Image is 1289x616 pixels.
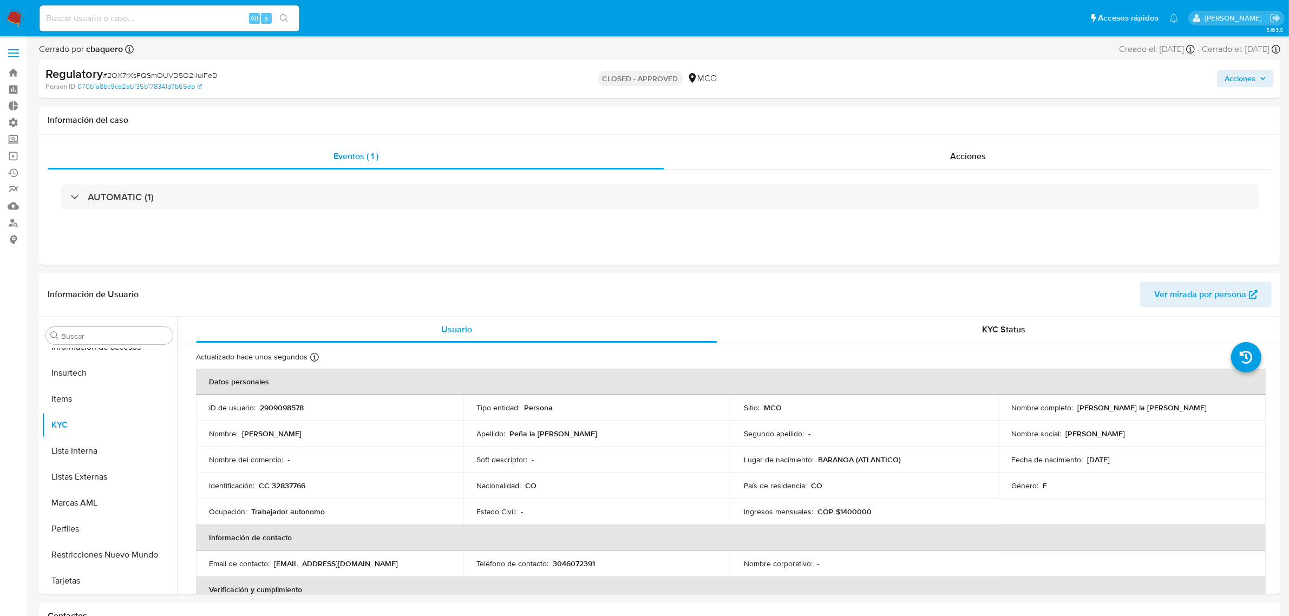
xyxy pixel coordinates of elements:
[265,13,268,23] span: s
[274,559,398,568] p: [EMAIL_ADDRESS][DOMAIN_NAME]
[818,455,901,464] p: BARANOA (ATLANTICO)
[441,323,472,336] span: Usuario
[42,542,177,568] button: Restricciones Nuevo Mundo
[476,507,516,516] p: Estado Civil :
[1065,429,1125,438] p: [PERSON_NAME]
[476,429,505,438] p: Apellido :
[1043,481,1047,490] p: F
[1077,403,1207,412] p: [PERSON_NAME] la [PERSON_NAME]
[1011,481,1038,490] p: Género :
[1169,14,1179,23] a: Notificaciones
[744,559,813,568] p: Nombre corporativo :
[1140,281,1272,307] button: Ver mirada por persona
[196,352,307,362] p: Actualizado hace unos segundos
[196,369,1266,395] th: Datos personales
[88,191,154,203] h3: AUTOMATIC (1)
[196,576,1266,602] th: Verificación y cumplimiento
[42,438,177,464] button: Lista Interna
[1119,43,1195,55] div: Creado el: [DATE]
[209,481,254,490] p: Identificación :
[1011,403,1073,412] p: Nombre completo :
[744,403,760,412] p: Sitio :
[687,73,717,84] div: MCO
[287,455,290,464] p: -
[196,525,1266,551] th: Información de contacto
[524,403,553,412] p: Persona
[1011,429,1061,438] p: Nombre social :
[983,323,1026,336] span: KYC Status
[42,412,177,438] button: KYC
[476,403,520,412] p: Tipo entidad :
[1098,12,1159,24] span: Accesos rápidos
[1217,70,1274,87] button: Acciones
[77,82,202,91] a: 070b1a8bc9ce2ab135b178341d7b65eb
[532,455,534,464] p: -
[808,429,810,438] p: -
[209,455,283,464] p: Nombre del comercio :
[209,507,247,516] p: Ocupación :
[40,11,299,25] input: Buscar usuario o caso...
[333,150,378,162] span: Eventos ( 1 )
[811,481,822,490] p: CO
[817,559,819,568] p: -
[61,185,1259,209] div: AUTOMATIC (1)
[1197,43,1200,55] span: -
[1087,455,1110,464] p: [DATE]
[260,403,304,412] p: 2909098578
[42,360,177,386] button: Insurtech
[598,71,683,86] p: CLOSED - APPROVED
[259,481,305,490] p: CC 32837766
[209,403,256,412] p: ID de usuario :
[521,507,523,516] p: -
[50,331,59,340] button: Buscar
[48,289,139,300] h1: Información de Usuario
[273,11,295,26] button: search-icon
[1225,70,1255,87] span: Acciones
[744,481,807,490] p: País de residencia :
[251,507,325,516] p: Trabajador autonomo
[42,568,177,594] button: Tarjetas
[209,559,270,568] p: Email de contacto :
[744,507,813,516] p: Ingresos mensuales :
[817,507,872,516] p: COP $1400000
[209,429,238,438] p: Nombre :
[1202,43,1280,55] div: Cerrado el: [DATE]
[84,43,123,55] b: cbaquero
[509,429,597,438] p: Peña la [PERSON_NAME]
[42,490,177,516] button: Marcas AML
[242,429,302,438] p: [PERSON_NAME]
[42,386,177,412] button: Items
[103,70,218,81] span: # 2OX7rXsPQSmOUVD5O24uiFeD
[744,455,814,464] p: Lugar de nacimiento :
[1154,281,1246,307] span: Ver mirada por persona
[476,481,521,490] p: Nacionalidad :
[1270,12,1281,24] a: Salir
[764,403,782,412] p: MCO
[744,429,804,438] p: Segundo apellido :
[45,82,75,91] b: Person ID
[476,559,548,568] p: Teléfono de contacto :
[476,455,527,464] p: Soft descriptor :
[1011,455,1083,464] p: Fecha de nacimiento :
[250,13,259,23] span: Alt
[1205,13,1266,23] p: camila.baquero@mercadolibre.com.co
[950,150,986,162] span: Acciones
[39,43,123,55] span: Cerrado por
[525,481,536,490] p: CO
[61,331,168,341] input: Buscar
[42,464,177,490] button: Listas Externas
[48,115,1272,126] h1: Información del caso
[42,516,177,542] button: Perfiles
[553,559,595,568] p: 3046072391
[45,65,103,82] b: Regulatory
